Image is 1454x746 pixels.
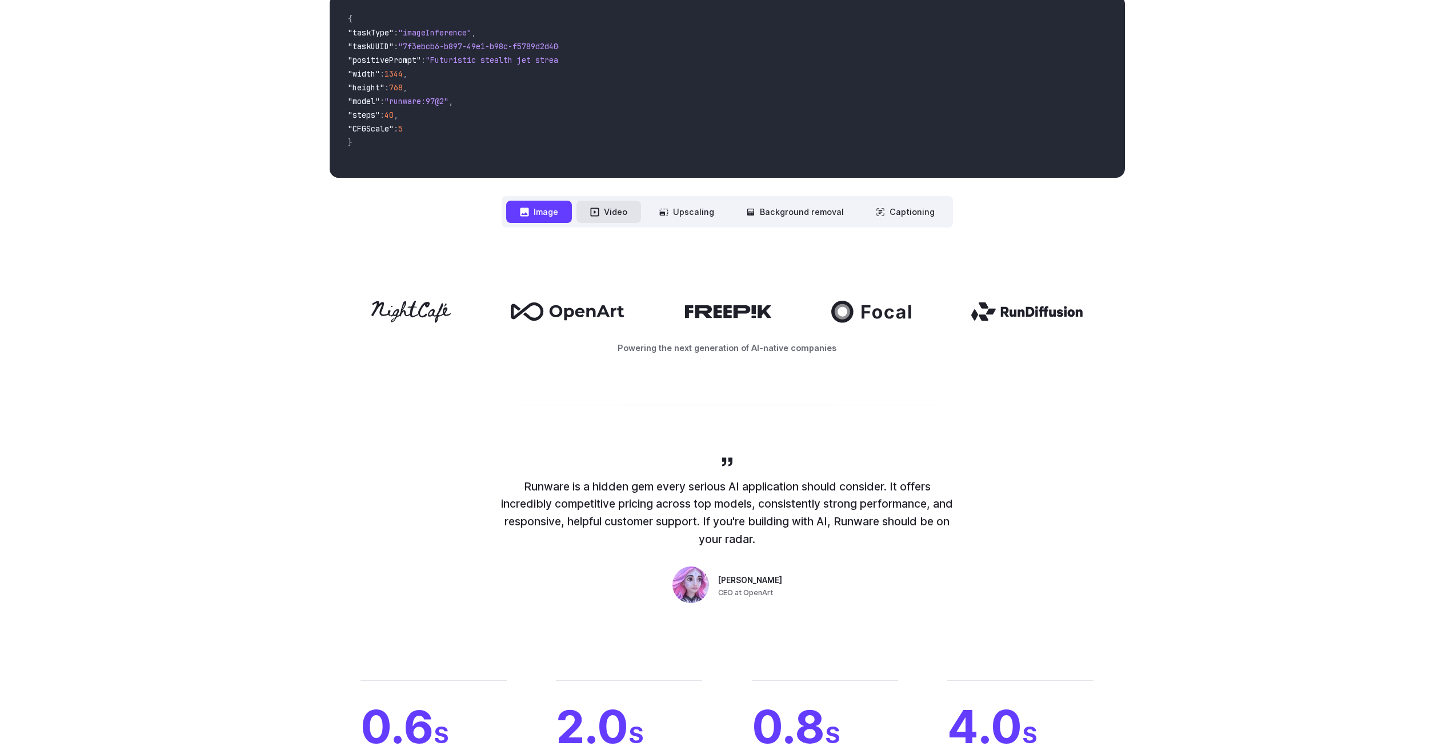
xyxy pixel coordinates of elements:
button: Upscaling [646,201,728,223]
span: "model" [348,96,380,106]
span: : [380,96,384,106]
button: Captioning [862,201,948,223]
span: : [380,69,384,79]
span: , [448,96,453,106]
p: Powering the next generation of AI-native companies [330,341,1125,354]
span: "width" [348,69,380,79]
span: 5 [398,123,403,134]
span: "Futuristic stealth jet streaking through a neon-lit cityscape with glowing purple exhaust" [426,55,842,65]
span: , [471,27,476,38]
span: "positivePrompt" [348,55,421,65]
button: Image [506,201,572,223]
span: "taskType" [348,27,394,38]
span: , [403,69,407,79]
span: : [394,41,398,51]
span: : [394,27,398,38]
span: { [348,14,353,24]
span: : [394,123,398,134]
span: "CFGScale" [348,123,394,134]
span: : [421,55,426,65]
span: 768 [389,82,403,93]
span: "imageInference" [398,27,471,38]
span: } [348,137,353,147]
span: , [403,82,407,93]
p: Runware is a hidden gem every serious AI application should consider. It offers incredibly compet... [499,478,956,548]
button: Video [576,201,641,223]
span: 40 [384,110,394,120]
span: : [384,82,389,93]
span: CEO at OpenArt [718,587,773,599]
img: Person [672,567,709,603]
span: "height" [348,82,384,93]
button: Background removal [732,201,858,223]
span: "taskUUID" [348,41,394,51]
span: "7f3ebcb6-b897-49e1-b98c-f5789d2d40d7" [398,41,572,51]
span: , [394,110,398,120]
span: "steps" [348,110,380,120]
span: 1344 [384,69,403,79]
span: : [380,110,384,120]
span: [PERSON_NAME] [718,575,782,587]
span: "runware:97@2" [384,96,448,106]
